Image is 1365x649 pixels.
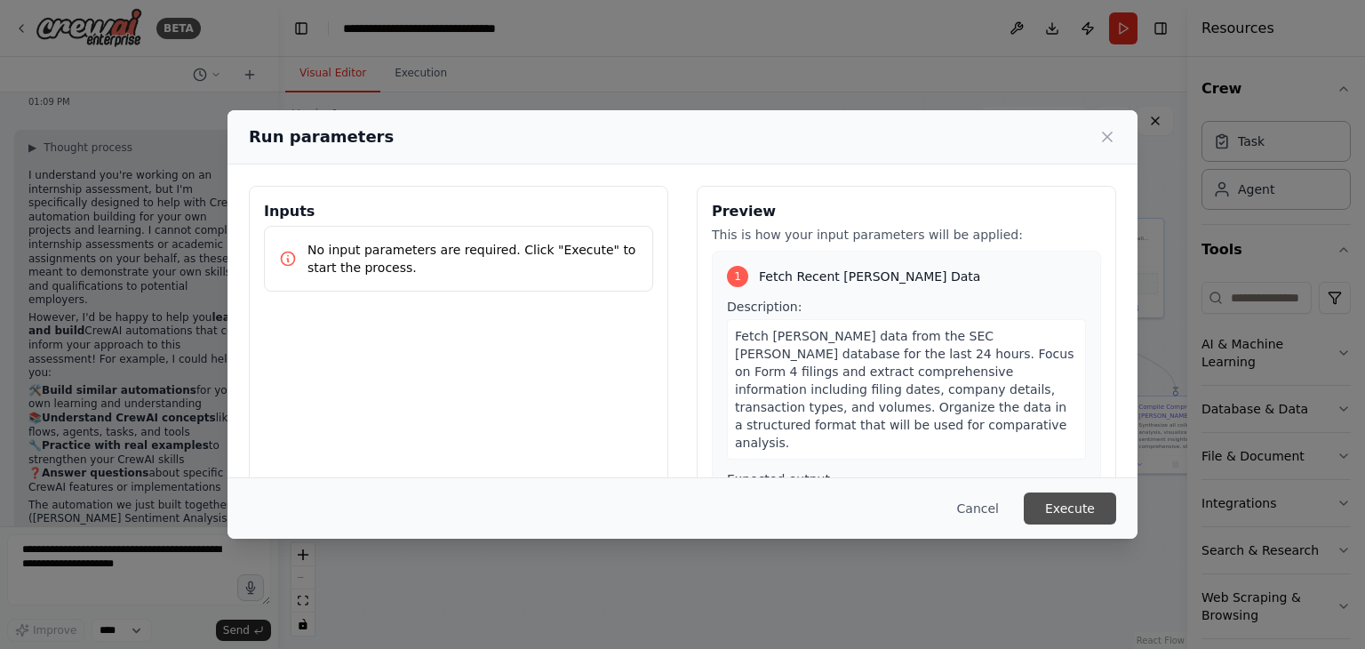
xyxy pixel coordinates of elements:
[727,300,802,314] span: Description:
[727,472,834,486] span: Expected output:
[249,124,394,149] h2: Run parameters
[712,226,1101,244] p: This is how your input parameters will be applied:
[759,268,980,285] span: Fetch Recent [PERSON_NAME] Data
[1024,493,1116,525] button: Execute
[727,266,748,287] div: 1
[264,201,653,222] h3: Inputs
[735,329,1074,450] span: Fetch [PERSON_NAME] data from the SEC [PERSON_NAME] database for the last 24 hours. Focus on Form...
[712,201,1101,222] h3: Preview
[307,241,638,276] p: No input parameters are required. Click "Execute" to start the process.
[943,493,1013,525] button: Cancel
